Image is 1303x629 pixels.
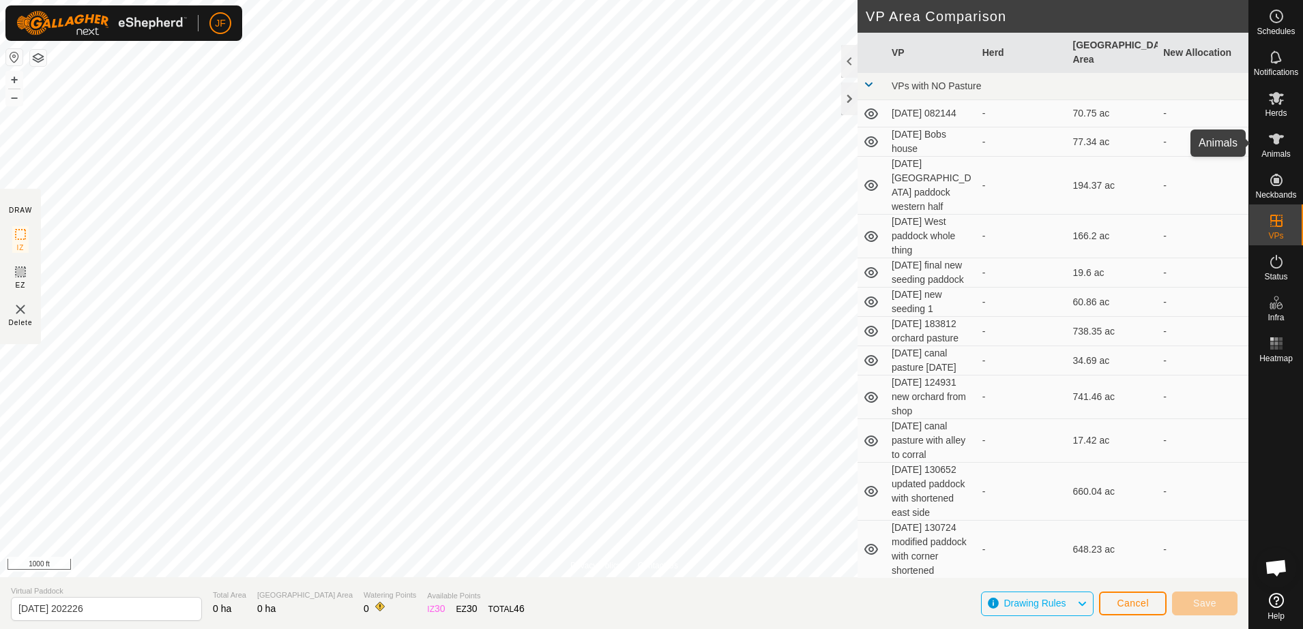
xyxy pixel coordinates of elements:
[892,80,982,91] span: VPs with NO Pasture
[886,215,977,258] td: [DATE] West paddock whole thing
[1264,273,1287,281] span: Status
[1256,547,1297,588] div: Open chat
[6,72,23,88] button: +
[1172,592,1238,615] button: Save
[1158,127,1248,157] td: -
[514,603,525,614] span: 46
[886,463,977,521] td: [DATE] 130652 updated paddock with shortened east side
[1068,521,1158,579] td: 648.23 ac
[1068,317,1158,346] td: 738.35 ac
[6,89,23,106] button: –
[1068,346,1158,375] td: 34.69 ac
[1068,375,1158,419] td: 741.46 ac
[1158,521,1248,579] td: -
[886,288,977,317] td: [DATE] new seeding 1
[982,106,1062,121] div: -
[1068,127,1158,157] td: 77.34 ac
[364,589,416,601] span: Watering Points
[16,11,187,35] img: Gallagher Logo
[886,258,977,288] td: [DATE] final new seeding paddock
[1158,157,1248,215] td: -
[1255,191,1296,199] span: Neckbands
[1268,313,1284,322] span: Infra
[982,135,1062,149] div: -
[1158,419,1248,463] td: -
[1261,150,1291,158] span: Animals
[1158,100,1248,127] td: -
[9,205,32,215] div: DRAW
[1265,109,1287,117] span: Herds
[1254,68,1298,76] span: Notifications
[213,603,231,614] span: 0 ha
[886,521,977,579] td: [DATE] 130724 modified paddock with corner shortened
[1068,288,1158,317] td: 60.86 ac
[9,318,33,328] span: Delete
[257,589,353,601] span: [GEOGRAPHIC_DATA] Area
[982,485,1062,499] div: -
[982,324,1062,339] div: -
[1249,587,1303,626] a: Help
[1193,598,1216,609] span: Save
[1099,592,1167,615] button: Cancel
[1158,258,1248,288] td: -
[6,49,23,65] button: Reset Map
[17,243,25,253] span: IZ
[11,585,202,597] span: Virtual Paddock
[1068,100,1158,127] td: 70.75 ac
[866,8,1248,25] h2: VP Area Comparison
[1257,27,1295,35] span: Schedules
[886,100,977,127] td: [DATE] 082144
[886,157,977,215] td: [DATE] [GEOGRAPHIC_DATA] paddock western half
[570,559,621,572] a: Privacy Policy
[886,375,977,419] td: [DATE] 124931 new orchard from shop
[886,33,977,73] th: VP
[1259,354,1293,363] span: Heatmap
[886,346,977,375] td: [DATE] canal pasture [DATE]
[1158,317,1248,346] td: -
[1068,215,1158,258] td: 166.2 ac
[1158,463,1248,521] td: -
[982,542,1062,557] div: -
[1268,232,1283,240] span: VPs
[982,433,1062,448] div: -
[638,559,678,572] a: Contact Us
[456,602,478,616] div: EZ
[886,127,977,157] td: [DATE] Bobs house
[982,390,1062,404] div: -
[886,419,977,463] td: [DATE] canal pasture with alley to corral
[488,602,525,616] div: TOTAL
[16,280,26,290] span: EZ
[257,603,276,614] span: 0 ha
[213,589,246,601] span: Total Area
[467,603,478,614] span: 30
[1068,463,1158,521] td: 660.04 ac
[982,179,1062,193] div: -
[1158,288,1248,317] td: -
[435,603,445,614] span: 30
[215,16,226,31] span: JF
[982,229,1062,243] div: -
[982,295,1062,309] div: -
[1158,346,1248,375] td: -
[1158,375,1248,419] td: -
[30,50,46,66] button: Map Layers
[1268,612,1285,620] span: Help
[982,354,1062,368] div: -
[982,266,1062,280] div: -
[886,317,977,346] td: [DATE] 183812 orchard pasture
[1068,157,1158,215] td: 194.37 ac
[364,603,369,614] span: 0
[1068,258,1158,288] td: 19.6 ac
[1068,33,1158,73] th: [GEOGRAPHIC_DATA] Area
[1004,598,1066,609] span: Drawing Rules
[1158,33,1248,73] th: New Allocation
[977,33,1068,73] th: Herd
[1117,598,1149,609] span: Cancel
[427,602,445,616] div: IZ
[1068,419,1158,463] td: 17.42 ac
[427,590,524,602] span: Available Points
[1158,215,1248,258] td: -
[12,301,29,318] img: VP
